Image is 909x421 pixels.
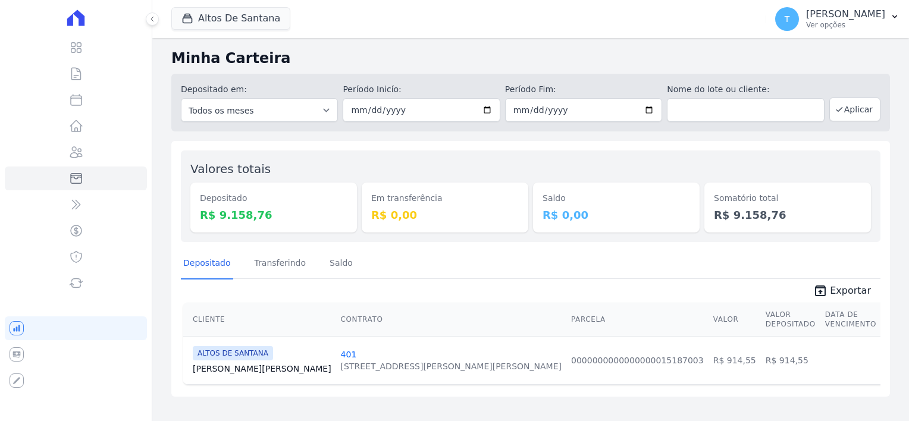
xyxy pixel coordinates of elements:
button: T [PERSON_NAME] Ver opções [766,2,909,36]
th: Parcela [566,303,709,337]
a: unarchive Exportar [804,284,880,300]
div: [STREET_ADDRESS][PERSON_NAME][PERSON_NAME] [341,360,562,372]
dt: Em transferência [371,192,519,205]
span: T [785,15,790,23]
a: [PERSON_NAME][PERSON_NAME] [193,363,331,375]
label: Período Inicío: [343,83,500,96]
a: 0000000000000000015187003 [571,356,704,365]
label: Valores totais [190,162,271,176]
a: Saldo [327,249,355,279]
th: Cliente [183,303,336,337]
a: Transferindo [252,249,309,279]
dd: R$ 0,00 [543,207,690,223]
h2: Minha Carteira [171,48,890,69]
dt: Saldo [543,192,690,205]
button: Altos De Santana [171,7,290,30]
dd: R$ 9.158,76 [714,207,861,223]
label: Nome do lote ou cliente: [667,83,824,96]
dt: Depositado [200,192,347,205]
span: Exportar [830,284,871,298]
td: R$ 914,55 [709,336,761,384]
th: Valor Depositado [761,303,820,337]
span: ALTOS DE SANTANA [193,346,273,360]
dt: Somatório total [714,192,861,205]
a: Depositado [181,249,233,279]
label: Período Fim: [505,83,662,96]
p: [PERSON_NAME] [806,8,885,20]
th: Data de Vencimento [820,303,881,337]
dd: R$ 0,00 [371,207,519,223]
a: 401 [341,350,357,359]
i: unarchive [813,284,827,298]
label: Depositado em: [181,84,247,94]
dd: R$ 9.158,76 [200,207,347,223]
p: Ver opções [806,20,885,30]
th: Valor [709,303,761,337]
td: R$ 914,55 [761,336,820,384]
button: Aplicar [829,98,880,121]
th: Contrato [336,303,566,337]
